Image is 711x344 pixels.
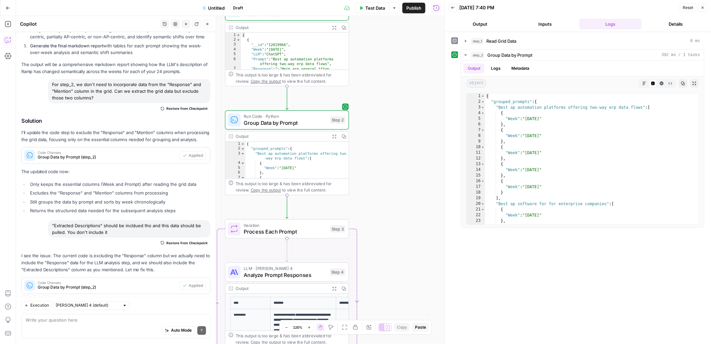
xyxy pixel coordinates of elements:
button: Inputs [514,19,577,29]
span: Copy the output [251,79,281,83]
button: 0 ms [461,36,704,46]
span: Copy the output [251,188,281,192]
div: 5 [225,165,245,170]
h2: Solution [21,118,210,124]
p: I see the issue. The current code is excluding the "Response" column but we actually need to incl... [21,252,210,273]
g: Edge from step_2 to step_3 [286,195,288,218]
div: 6 [225,170,245,175]
span: Copy [397,324,407,330]
div: 22 [467,213,485,218]
div: 18 [467,190,485,196]
span: Run Code · Python [244,113,327,119]
div: For step_2, we don't need to incorporate data from the "Response" and "Mention" column in the gri... [48,79,210,103]
span: Paste [415,324,426,330]
button: Auto Mode [162,326,195,335]
span: Toggle code folding, rows 2 through 523 [481,99,485,105]
div: 2 [467,99,485,105]
div: 4 [467,110,485,116]
button: Applied [180,281,206,290]
li: using [PERSON_NAME] to determine if they're AP-centric, partially AP-centric, or non-AP-centric, ... [28,27,210,40]
div: 7 [225,175,245,180]
div: 1 [225,141,245,146]
span: Toggle code folding, rows 24 through 26 [481,224,485,230]
div: 13 [467,161,485,167]
div: 5 [225,52,241,57]
div: 8 [467,133,485,139]
div: 4 [225,47,241,52]
span: Toggle code folding, rows 4 through 6 [481,110,485,116]
div: "Extracted Descriptions" should be incldued tho and this data should be pulled. You don't include it [48,220,210,238]
button: Publish [402,3,425,13]
g: Edge from step_1 to step_2 [286,86,288,109]
span: LLM · [PERSON_NAME] 4 [244,265,326,272]
div: 16 [467,179,485,184]
div: IterationProcess Each PromptStep 3 [225,219,349,239]
button: Output [449,19,511,29]
div: 10 [467,144,485,150]
button: Reset [680,3,696,12]
button: Copy [394,323,410,332]
div: Run Code · PythonGroup Data by PromptStep 2Output{ "grouped_prompts":{ "Best ap automation platfo... [225,110,349,195]
button: Restore from Checkpoint [158,239,210,247]
div: 4 [225,161,245,165]
span: Toggle code folding, rows 4 through 6 [241,161,245,165]
button: Logs [579,19,642,29]
button: Test Data [355,3,389,13]
button: Restore from Checkpoint [158,104,210,112]
span: Toggle code folding, rows 16 through 18 [481,179,485,184]
span: Execution [30,303,49,309]
div: Step 3 [330,225,346,233]
div: 6 [467,122,485,127]
div: 20 [467,201,485,207]
span: Untitled [208,5,225,11]
span: Group Data by Prompt [487,52,532,58]
span: Toggle code folding, rows 20 through 36 [481,201,485,207]
span: Restore from Checkpoint [166,106,208,111]
button: Untitled [198,3,229,13]
button: Applied [180,151,206,160]
div: 23 [467,218,485,224]
div: Output [236,133,327,139]
span: Reset [683,5,693,11]
span: 120% [293,325,303,330]
button: Logs [487,63,505,73]
div: Output [236,24,327,31]
div: 2 [225,146,245,151]
strong: Generate the final markdown report [30,43,103,48]
p: The updated code now: [21,168,210,175]
div: Step 2 [330,116,346,124]
span: Toggle code folding, rows 7 through 9 [481,127,485,133]
span: Applied [189,152,203,158]
span: Toggle code folding, rows 10 through 12 [481,144,485,150]
div: 17 [467,184,485,190]
span: Toggle code folding, rows 2 through 309 [241,146,245,151]
span: Draft [233,5,243,11]
span: Toggle code folding, rows 2 through 8 [236,37,241,42]
span: Analyze Prompt Responses [244,271,326,279]
div: 5 [467,116,485,122]
div: 7 [467,127,485,133]
div: This output is too large & has been abbreviated for review. to view the full content. [236,71,345,84]
div: 21 [467,207,485,213]
button: Output [464,63,484,73]
div: 3 [467,105,485,110]
span: Toggle code folding, rows 3 through 19 [481,105,485,110]
div: 392 ms / 1 tasks [461,61,704,228]
button: Execution [21,301,52,310]
div: 14 [467,167,485,173]
g: Edge from step_3 to step_4 [286,239,288,262]
p: The output will be a comprehensive markdown report showing how the LLM's description of Ramp has ... [21,61,210,75]
span: Code Changes [38,151,177,154]
li: with tables for each prompt showing the week-over-week analysis and semantic shift summaries [28,42,210,56]
span: Toggle code folding, rows 1 through 310 [241,141,245,146]
span: Code Changes [38,281,177,284]
div: 24 [467,224,485,230]
span: Iteration [244,222,327,229]
span: Read Grid Data [486,38,516,44]
span: Group Data by Prompt [244,119,327,127]
span: Toggle code folding, rows 1 through 9 [236,33,241,37]
span: Group Data by Prompt (step_2) [38,284,177,290]
span: step_1 [471,38,484,44]
p: I'll update the code step to exclude the "Response" and "Mention" columns when processing the gri... [21,129,210,143]
div: 2 [225,37,241,42]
